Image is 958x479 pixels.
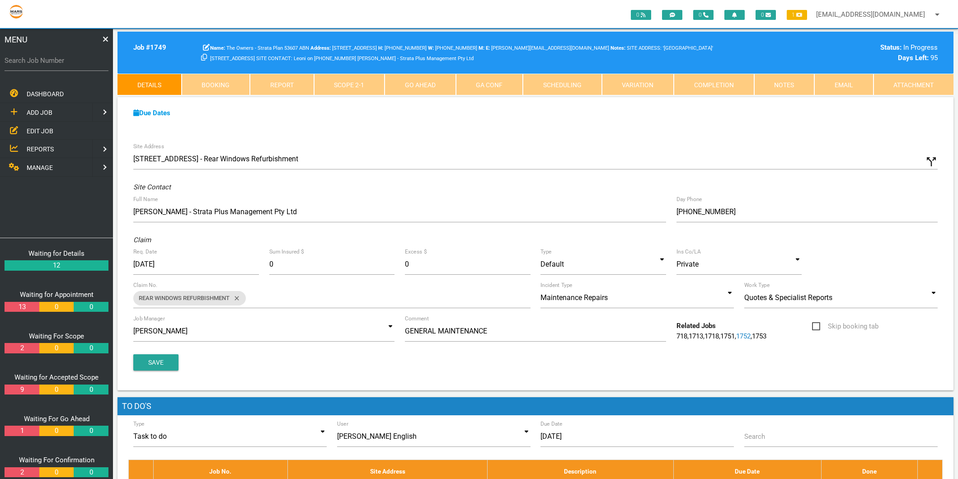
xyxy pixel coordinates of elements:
a: Waiting for Appointment [20,291,94,299]
span: SITE ADDRESS: '[GEOGRAPHIC_DATA]' [STREET_ADDRESS] SITE CONTACT: Leoni on [PHONE_NUMBER] [PERSON_... [210,45,713,61]
img: s3file [9,5,23,19]
a: Completion [674,74,754,95]
b: Name: [210,45,225,51]
a: 2 [5,467,39,478]
b: Status: [880,43,902,52]
a: Scope 2-1 [314,74,385,95]
a: 0 [39,385,74,395]
label: Site Address [133,142,164,150]
a: 1718 [704,332,719,340]
a: 2 [5,343,39,353]
span: [PHONE_NUMBER] [428,45,477,51]
span: [STREET_ADDRESS] [310,45,377,51]
i: Claim [133,236,151,244]
label: Type [540,248,552,256]
b: W: [428,45,434,51]
b: Days Left: [898,54,929,62]
a: 0 [39,343,74,353]
a: Attachment [873,74,954,95]
a: Waiting For Go Ahead [24,415,89,423]
div: REAR WINDOWS REFURBISHMENT [133,291,246,305]
a: 13 [5,302,39,312]
a: Scheduling [523,74,602,95]
label: Job Manager [133,315,165,323]
a: 1 [5,426,39,436]
a: 9 [5,385,39,395]
a: Booking [182,74,250,95]
span: DASHBOARD [27,90,64,98]
span: 0 [693,10,714,20]
label: Comment [405,315,429,323]
label: Ins Co/LA [676,248,701,256]
label: Type [133,420,145,428]
b: Address: [310,45,331,51]
a: 12 [5,260,108,271]
a: 1752 [736,332,751,340]
i: close [230,291,240,305]
a: Waiting For Scope [29,332,84,340]
a: 1753 [752,332,766,340]
label: Work Type [744,281,770,289]
label: Day Phone [676,195,702,203]
a: Report [250,74,314,95]
button: Save [133,354,178,371]
label: Excess $ [405,248,427,256]
span: Skip booking tab [812,321,878,332]
a: Waiting for Accepted Scope [14,373,99,381]
a: Waiting for Details [28,249,85,258]
a: 1713 [689,332,703,340]
b: Notes: [610,45,625,51]
label: Req. Date [133,248,157,256]
label: Claim No. [133,281,158,289]
b: Job # 1749 [133,43,166,52]
a: 0 [74,385,108,395]
span: The Owners - Strata Plan 53607 ABN [210,45,309,51]
a: Waiting For Confirmation [19,456,94,464]
b: M: [479,45,484,51]
span: Home Phone [378,45,427,51]
span: 0 [631,10,651,20]
a: 0 [74,302,108,312]
a: 718 [676,332,687,340]
a: Due Dates [133,109,170,117]
a: 0 [74,467,108,478]
a: 0 [39,302,74,312]
a: 0 [39,467,74,478]
b: E: [486,45,490,51]
span: [PERSON_NAME][EMAIL_ADDRESS][DOMAIN_NAME] [486,45,609,51]
a: 0 [39,426,74,436]
a: Click here copy customer information. [201,54,207,62]
i: Click to show custom address field [925,155,938,169]
span: MENU [5,33,28,46]
a: Email [814,74,873,95]
a: GA Conf [456,74,523,95]
label: User [337,420,348,428]
a: Details [117,74,182,95]
span: REPORTS [27,146,54,153]
span: ADD JOB [27,109,52,116]
i: Site Contact [133,183,171,191]
div: In Progress 95 [744,42,938,63]
a: 1751 [720,332,735,340]
label: Full Name [133,195,158,203]
h1: To Do's [117,397,953,415]
a: Variation [602,74,674,95]
a: 0 [74,426,108,436]
label: Incident Type [540,281,572,289]
label: Sum Insured $ [269,248,304,256]
label: Search Job Number [5,56,108,66]
b: H: [378,45,383,51]
a: 0 [74,343,108,353]
a: Notes [754,74,815,95]
span: 0 [756,10,776,20]
label: Due Date [540,420,563,428]
label: Search [744,432,765,442]
span: MANAGE [27,164,53,171]
b: Related Jobs [676,322,716,330]
span: 1 [787,10,807,20]
div: , , , , , [671,321,807,341]
a: Go Ahead [385,74,456,95]
span: EDIT JOB [27,127,53,134]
